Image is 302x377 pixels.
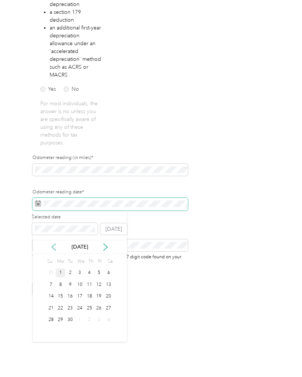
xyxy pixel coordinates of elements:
[260,335,302,377] iframe: Everlance-gr Chat Button Frame
[56,256,64,267] div: Mo
[46,292,56,301] div: 14
[64,243,95,251] p: [DATE]
[56,303,66,313] div: 22
[104,280,113,289] div: 13
[100,223,127,235] button: [DATE]
[56,280,66,289] div: 8
[50,8,102,24] li: a section 179 deduction
[64,87,79,92] label: No
[56,315,66,325] div: 29
[85,280,94,289] div: 11
[85,315,94,325] div: 2
[46,268,56,278] div: 31
[85,268,94,278] div: 4
[65,303,75,313] div: 23
[32,214,98,221] label: Selected date
[104,315,113,325] div: 4
[94,292,104,301] div: 19
[56,268,66,278] div: 1
[46,303,56,313] div: 21
[65,280,75,289] div: 9
[32,189,188,196] label: Odometer reading date*
[94,315,104,325] div: 3
[97,256,104,267] div: Fr
[56,292,66,301] div: 15
[50,24,102,79] li: an additional first-year depreciation allowance under an 'accelerated depreciation' method such a...
[75,303,85,313] div: 24
[75,280,85,289] div: 10
[40,100,102,147] p: For most individuals, the answer is no unless you are specifically aware of using any of these me...
[75,268,85,278] div: 3
[65,268,75,278] div: 2
[85,292,94,301] div: 18
[104,292,113,301] div: 20
[76,256,85,267] div: We
[75,315,85,325] div: 1
[94,303,104,313] div: 26
[46,280,56,289] div: 7
[104,268,113,278] div: 6
[75,292,85,301] div: 17
[104,303,113,313] div: 27
[94,268,104,278] div: 5
[65,292,75,301] div: 16
[40,87,56,92] label: Yes
[66,256,73,267] div: Tu
[46,315,56,325] div: 28
[106,256,113,267] div: Sa
[32,155,188,161] label: Odometer reading (in miles)*
[87,256,94,267] div: Th
[85,303,94,313] div: 25
[46,256,53,267] div: Su
[65,315,75,325] div: 30
[94,280,104,289] div: 12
